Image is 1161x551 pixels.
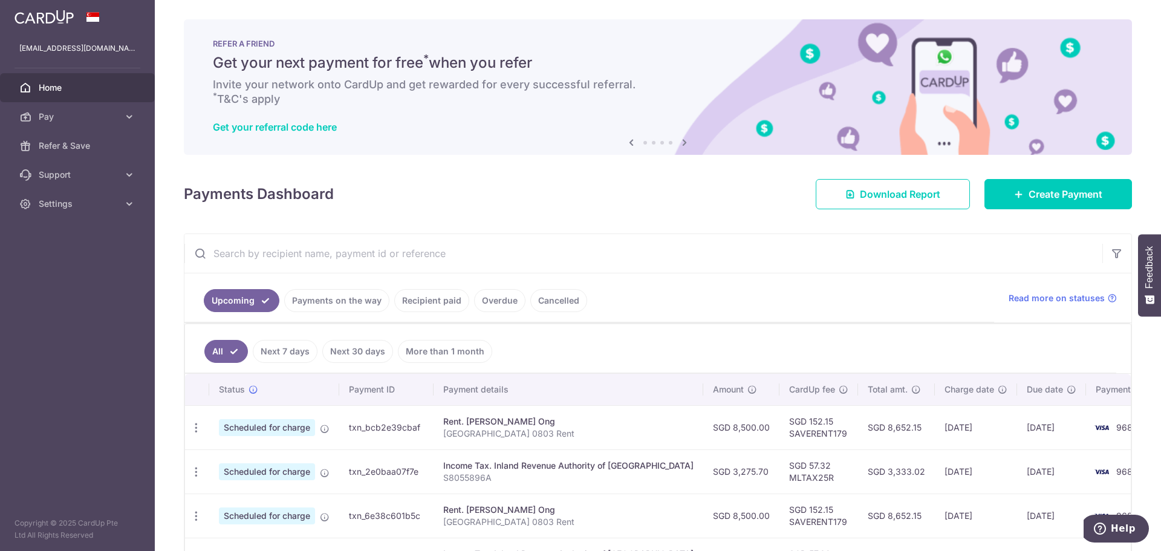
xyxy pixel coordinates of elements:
p: S8055896A [443,472,694,484]
div: Income Tax. Inland Revenue Authority of [GEOGRAPHIC_DATA] [443,460,694,472]
td: SGD 57.32 MLTAX25R [779,449,858,494]
iframe: Opens a widget where you can find more information [1084,515,1149,545]
td: SGD 152.15 SAVERENT179 [779,405,858,449]
a: Download Report [816,179,970,209]
p: REFER A FRIEND [213,39,1103,48]
a: Upcoming [204,289,279,312]
span: Status [219,383,245,396]
a: Get your referral code here [213,121,337,133]
h4: Payments Dashboard [184,183,334,205]
td: SGD 3,333.02 [858,449,935,494]
span: Download Report [860,187,940,201]
th: Payment details [434,374,703,405]
span: Read more on statuses [1009,292,1105,304]
a: Recipient paid [394,289,469,312]
a: Read more on statuses [1009,292,1117,304]
span: Scheduled for charge [219,419,315,436]
td: SGD 8,500.00 [703,405,779,449]
td: [DATE] [1017,494,1086,538]
td: [DATE] [1017,449,1086,494]
a: Cancelled [530,289,587,312]
a: Overdue [474,289,525,312]
a: Create Payment [984,179,1132,209]
p: [GEOGRAPHIC_DATA] 0803 Rent [443,516,694,528]
td: SGD 152.15 SAVERENT179 [779,494,858,538]
a: More than 1 month [398,340,492,363]
td: SGD 8,652.15 [858,494,935,538]
td: SGD 8,652.15 [858,405,935,449]
span: Scheduled for charge [219,463,315,480]
div: Rent. [PERSON_NAME] Ong [443,416,694,428]
img: Bank Card [1090,420,1114,435]
img: CardUp [15,10,74,24]
span: Pay [39,111,119,123]
td: txn_2e0baa07f7e [339,449,434,494]
h5: Get your next payment for free when you refer [213,53,1103,73]
td: txn_6e38c601b5c [339,494,434,538]
td: SGD 3,275.70 [703,449,779,494]
th: Payment ID [339,374,434,405]
td: SGD 8,500.00 [703,494,779,538]
button: Feedback - Show survey [1138,234,1161,316]
span: Home [39,82,119,94]
span: Feedback [1144,246,1155,289]
span: Due date [1027,383,1063,396]
h6: Invite your network onto CardUp and get rewarded for every successful referral. T&C's apply [213,77,1103,106]
img: Bank Card [1090,509,1114,523]
span: 9688 [1116,422,1138,432]
span: Total amt. [868,383,908,396]
span: 9688 [1116,466,1138,477]
td: [DATE] [935,405,1017,449]
p: [GEOGRAPHIC_DATA] 0803 Rent [443,428,694,440]
td: [DATE] [935,494,1017,538]
span: Settings [39,198,119,210]
span: Amount [713,383,744,396]
span: CardUp fee [789,383,835,396]
a: Next 30 days [322,340,393,363]
img: RAF banner [184,19,1132,155]
a: All [204,340,248,363]
td: txn_bcb2e39cbaf [339,405,434,449]
span: 9688 [1116,510,1138,521]
td: [DATE] [1017,405,1086,449]
div: Rent. [PERSON_NAME] Ong [443,504,694,516]
span: Charge date [945,383,994,396]
span: Create Payment [1029,187,1102,201]
a: Next 7 days [253,340,317,363]
input: Search by recipient name, payment id or reference [184,234,1102,273]
a: Payments on the way [284,289,389,312]
span: Scheduled for charge [219,507,315,524]
img: Bank Card [1090,465,1114,479]
p: [EMAIL_ADDRESS][DOMAIN_NAME] [19,42,135,54]
td: [DATE] [935,449,1017,494]
span: Support [39,169,119,181]
span: Refer & Save [39,140,119,152]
